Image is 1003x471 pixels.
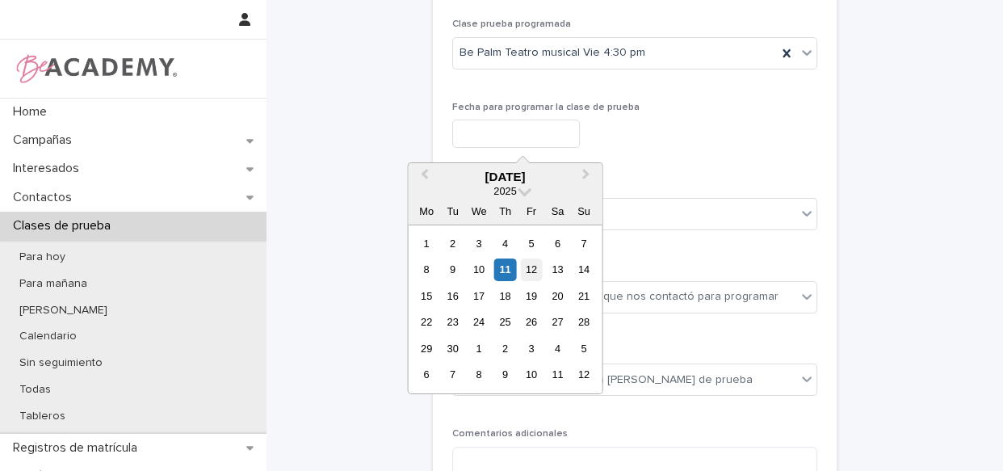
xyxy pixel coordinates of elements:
div: Choose Sunday, 5 October 2025 [573,338,594,360]
p: Para mañana [6,277,100,291]
img: WPrjXfSUmiLcdUfaYY4Q [13,53,178,85]
p: Interesados [6,161,92,176]
div: Choose Friday, 10 October 2025 [520,364,542,385]
p: Campañas [6,132,85,148]
p: Registros de matrícula [6,440,150,456]
div: Choose Wednesday, 1 October 2025 [468,338,489,360]
div: Choose Tuesday, 9 September 2025 [442,259,464,280]
div: Choose Thursday, 2 October 2025 [494,338,516,360]
span: Be Palm Teatro musical Vie 4:30 pm [460,44,645,61]
div: month 2025-09 [413,230,597,388]
button: Next Month [575,165,601,191]
div: Choose Thursday, 4 September 2025 [494,233,516,254]
div: Choose Friday, 5 September 2025 [520,233,542,254]
button: Previous Month [409,165,435,191]
div: Choose Sunday, 21 September 2025 [573,285,594,307]
div: Choose Saturday, 20 September 2025 [547,285,569,307]
div: Choose Friday, 19 September 2025 [520,285,542,307]
div: Choose Thursday, 9 October 2025 [494,364,516,385]
div: Choose Thursday, 11 September 2025 [494,259,516,280]
div: Choose Thursday, 18 September 2025 [494,285,516,307]
div: Escoge el nombre de quien [PERSON_NAME] de prueba [460,372,753,389]
span: Comentarios adicionales [452,429,568,439]
div: Choose Monday, 22 September 2025 [416,311,438,333]
div: Choose Monday, 15 September 2025 [416,285,438,307]
div: Choose Sunday, 28 September 2025 [573,311,594,333]
div: Choose Wednesday, 3 September 2025 [468,233,489,254]
div: Choose Thursday, 25 September 2025 [494,311,516,333]
p: Tableros [6,410,78,423]
p: Calendario [6,330,90,343]
div: Choose Friday, 3 October 2025 [520,338,542,360]
div: Choose Wednesday, 24 September 2025 [468,311,489,333]
div: Choose Monday, 1 September 2025 [416,233,438,254]
span: Fecha para programar la clase de prueba [452,103,640,112]
div: Choose Saturday, 4 October 2025 [547,338,569,360]
p: Contactos [6,190,85,205]
p: Clases de prueba [6,218,124,233]
div: Choose Tuesday, 30 September 2025 [442,338,464,360]
div: Choose Wednesday, 8 October 2025 [468,364,489,385]
div: Choose Tuesday, 7 October 2025 [442,364,464,385]
div: Selecciona el medio por el que nos contactó para programar [460,288,778,305]
div: Choose Saturday, 13 September 2025 [547,259,569,280]
div: Tu [442,200,464,222]
div: Choose Wednesday, 17 September 2025 [468,285,489,307]
div: Sa [547,200,569,222]
span: 2025 [493,185,516,197]
div: [DATE] [408,170,602,184]
div: Choose Wednesday, 10 September 2025 [468,259,489,280]
div: We [468,200,489,222]
div: Choose Saturday, 11 October 2025 [547,364,569,385]
p: Para hoy [6,250,78,264]
div: Choose Monday, 8 September 2025 [416,259,438,280]
div: Choose Monday, 29 September 2025 [416,338,438,360]
div: Choose Tuesday, 2 September 2025 [442,233,464,254]
div: Th [494,200,516,222]
p: [PERSON_NAME] [6,304,120,318]
div: Choose Friday, 12 September 2025 [520,259,542,280]
div: Choose Tuesday, 16 September 2025 [442,285,464,307]
div: Mo [416,200,438,222]
div: Choose Sunday, 14 September 2025 [573,259,594,280]
div: Choose Tuesday, 23 September 2025 [442,311,464,333]
div: Choose Saturday, 6 September 2025 [547,233,569,254]
span: Clase prueba programada [452,19,571,29]
div: Fr [520,200,542,222]
div: Su [573,200,594,222]
p: Todas [6,383,64,397]
div: Choose Friday, 26 September 2025 [520,311,542,333]
div: Choose Sunday, 12 October 2025 [573,364,594,385]
p: Home [6,104,60,120]
p: Sin seguimiento [6,356,115,370]
div: Choose Saturday, 27 September 2025 [547,311,569,333]
div: Choose Sunday, 7 September 2025 [573,233,594,254]
div: Choose Monday, 6 October 2025 [416,364,438,385]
